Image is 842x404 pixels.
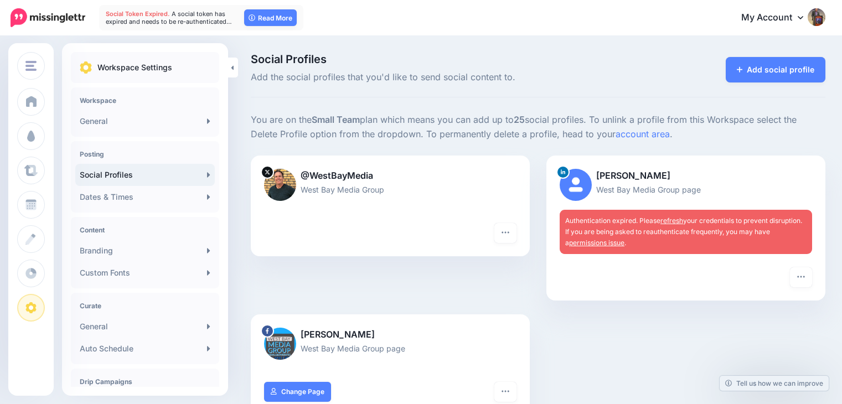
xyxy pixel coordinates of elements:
a: Custom Fonts [75,262,215,284]
a: My Account [730,4,825,32]
span: Social Token Expired. [106,10,170,18]
p: You are on the plan which means you can add up to social profiles. To unlink a profile from this ... [251,113,825,142]
img: menu.png [25,61,37,71]
h4: Posting [80,150,210,158]
a: Dates & Times [75,186,215,208]
p: West Bay Media Group page [560,183,812,196]
a: Read More [244,9,297,26]
span: Authentication expired. Please your credentials to prevent disruption. If you are being asked to ... [565,216,802,247]
span: A social token has expired and needs to be re-authenticated… [106,10,232,25]
p: West Bay Media Group [264,183,516,196]
a: Tell us how we can improve [720,376,829,391]
a: Change Page [264,382,331,402]
p: [PERSON_NAME] [560,169,812,183]
b: 25 [514,114,525,125]
a: permissions issue [569,239,624,247]
img: -2Q8XT7J-35425.jpg [264,169,296,201]
p: West Bay Media Group page [264,342,516,355]
p: @WestBayMedia [264,169,516,183]
a: Branding [75,240,215,262]
a: Auto Schedule [75,338,215,360]
p: [PERSON_NAME] [264,328,516,342]
img: user_default_image.png [560,169,592,201]
p: Workspace Settings [97,61,172,74]
img: picture-bsa54815.png [264,328,296,360]
span: Add the social profiles that you'd like to send social content to. [251,70,628,85]
h4: Drip Campaigns [80,377,210,386]
a: Social Profiles [75,164,215,186]
h4: Workspace [80,96,210,105]
a: General [75,110,215,132]
h4: Content [80,226,210,234]
h4: Curate [80,302,210,310]
img: settings.png [80,61,92,74]
a: General [75,315,215,338]
img: Missinglettr [11,8,85,27]
a: refresh [660,216,683,225]
span: Social Profiles [251,54,628,65]
b: Small Team [312,114,360,125]
a: account area [616,128,670,139]
a: Add social profile [726,57,826,82]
